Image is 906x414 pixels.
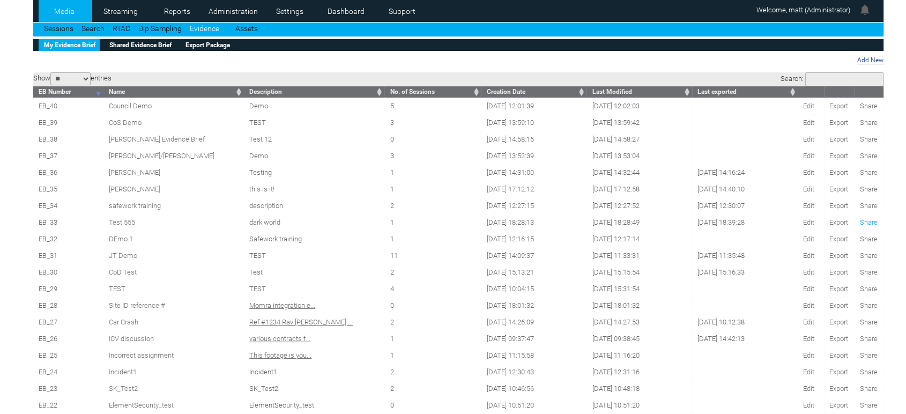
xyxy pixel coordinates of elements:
a: Search [81,24,105,33]
a: Share [860,235,878,243]
td: 2 [384,197,481,214]
td: [DATE] 13:52:39 [481,147,587,164]
td: EB_35 [33,181,103,197]
td: EB_22 [33,397,103,413]
a: Export [829,185,848,193]
td: [DATE] 10:48:18 [586,380,692,397]
a: Share [860,335,878,343]
span: description [249,202,283,210]
td: [DATE] 12:31:16 [586,364,692,380]
a: Share [860,385,878,393]
td: [DATE] 12:27:15 [481,197,587,214]
td: EB_25 [33,347,103,364]
td: 1 [384,330,481,347]
a: Edit [803,102,814,110]
td: [DATE] 14:26:09 [481,314,587,330]
td: [DATE] 10:51:20 [481,397,587,413]
a: Share [860,401,878,409]
td: [DATE] 12:02:03 [586,98,692,114]
a: My Evidence Brief [39,39,100,51]
span: Ref #1234 Rav [PERSON_NAME] ... [249,318,353,326]
td: 1 [384,347,481,364]
td: 0 [384,131,481,147]
a: Share [860,285,878,293]
a: Edit [803,119,814,127]
a: Edit [803,285,814,293]
td: 2 [384,264,481,280]
a: Share [860,318,878,326]
td: [DATE] 14:58:27 [586,131,692,147]
a: Edit [803,202,814,210]
span: Incident1 [109,368,137,376]
td: [DATE] 11:35:48 [692,247,798,264]
td: [DATE] 18:01:32 [586,297,692,314]
input: Search: [805,72,883,86]
th: Last Modified: activate to sort column ascending [586,86,692,98]
a: Share [860,301,878,309]
a: Share [860,152,878,160]
td: EB_34 [33,197,103,214]
td: EB_38 [33,131,103,147]
a: Share [860,252,878,260]
a: Edit [803,368,814,376]
td: [DATE] 12:27:52 [586,197,692,214]
a: Support [376,3,428,19]
a: Edit [803,252,814,260]
td: [DATE] 14:09:37 [481,247,587,264]
a: Car Crash [109,318,138,326]
td: 5 [384,98,481,114]
td: EB_37 [33,147,103,164]
a: CoS Demo [109,119,142,127]
a: [PERSON_NAME]/[PERSON_NAME] [109,152,214,160]
a: Streaming [95,3,147,19]
a: Council Demo [109,102,152,110]
a: Add New [857,56,883,64]
span: JT Demo [109,252,137,260]
span: Testing [249,168,272,176]
td: EB_26 [33,330,103,347]
td: [DATE] 10:12:38 [692,314,798,330]
td: 4 [384,280,481,297]
td: EB_28 [33,297,103,314]
td: 11 [384,247,481,264]
a: Edit [803,385,814,393]
td: [DATE] 17:12:12 [481,181,587,197]
span: [PERSON_NAME] [109,168,160,176]
a: Share [860,102,878,110]
a: Edit [803,335,814,343]
a: Edit [803,152,814,160]
a: Export [829,285,848,293]
a: Incorrect assignment [109,351,174,359]
td: [DATE] 11:16:20 [586,347,692,364]
td: EB_32 [33,231,103,247]
td: 0 [384,297,481,314]
a: DEmo 1 [109,235,133,243]
td: [DATE] 14:31:00 [481,164,587,181]
a: Export [829,102,848,110]
a: Edit [803,301,814,309]
a: Edit [803,135,814,143]
a: safework training [109,202,161,210]
td: EB_31 [33,247,103,264]
th: Last exported: activate to sort column ascending [692,86,798,98]
a: Site ID reference # [109,301,165,309]
a: Test 555 [109,218,135,226]
span: this is it! [249,185,274,193]
a: Export [829,119,848,127]
a: ICV discussion [109,335,154,343]
a: Settings [264,3,316,19]
td: [DATE] 10:04:15 [481,280,587,297]
span: SK_Test2 [249,385,278,393]
a: Export [829,301,848,309]
td: [DATE] 18:28:13 [481,214,587,231]
td: [DATE] 13:59:42 [586,114,692,131]
a: Export [829,351,848,359]
a: Export [829,235,848,243]
a: Export [829,385,848,393]
a: Share [860,135,878,143]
